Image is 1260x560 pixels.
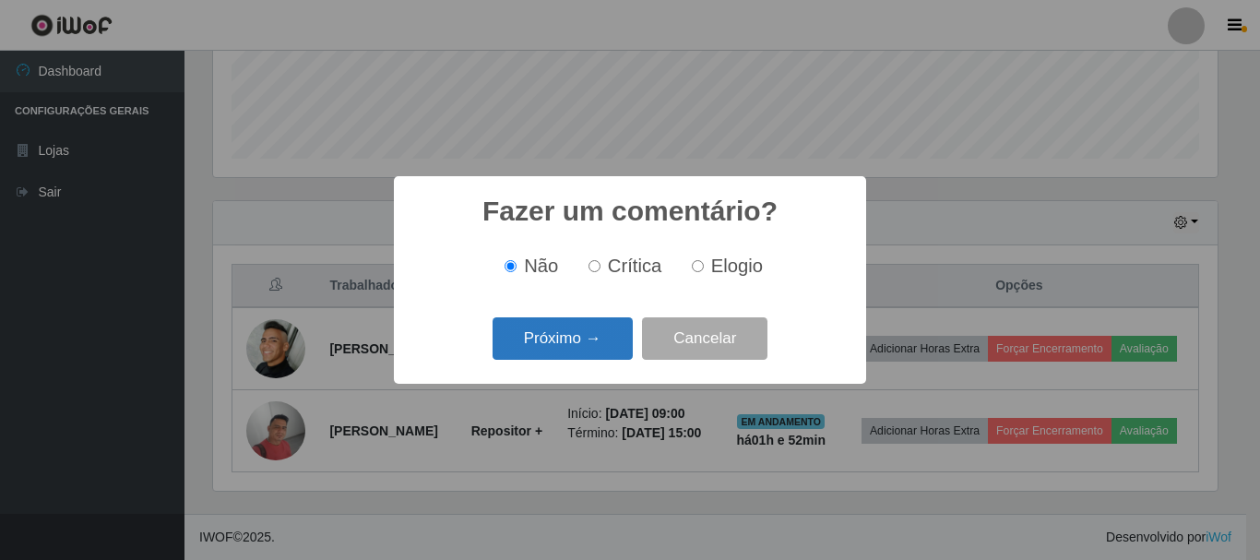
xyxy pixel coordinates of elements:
input: Não [505,260,517,272]
button: Próximo → [493,317,633,361]
input: Crítica [588,260,600,272]
span: Não [524,256,558,276]
h2: Fazer um comentário? [482,195,778,228]
input: Elogio [692,260,704,272]
span: Elogio [711,256,763,276]
button: Cancelar [642,317,767,361]
span: Crítica [608,256,662,276]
